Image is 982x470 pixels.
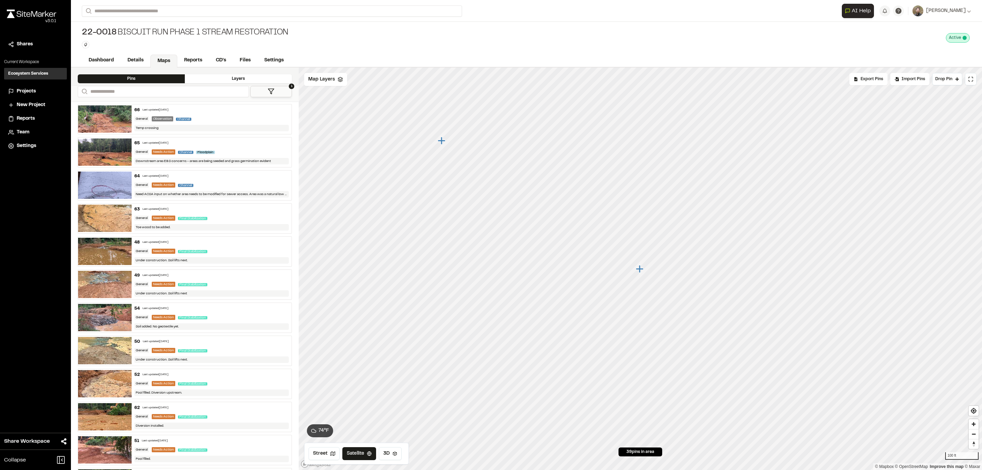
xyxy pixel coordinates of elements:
[969,406,979,416] span: Find my location
[134,315,149,320] div: General
[134,140,140,146] div: 65
[308,76,335,83] span: Map Layers
[134,306,140,312] div: 54
[912,5,971,16] button: [PERSON_NAME]
[143,141,168,145] div: Last updated [DATE]
[150,55,177,68] a: Maps
[78,436,132,464] img: file
[152,447,175,452] div: Needs Action
[902,76,925,82] span: Import Pins
[134,107,140,113] div: 66
[134,447,149,452] div: General
[935,76,952,82] span: Drop Pin
[965,464,980,469] a: Maxar
[143,274,168,278] div: Last updated [DATE]
[307,424,333,437] button: 74°F
[134,224,289,231] div: Toe wood to be added.
[842,4,874,18] button: Open AI Assistant
[134,249,149,254] div: General
[134,323,289,330] div: Soil added. No geotextile yet.
[8,101,63,109] a: New Project
[82,5,94,17] button: Search
[134,116,149,121] div: General
[82,54,121,67] a: Dashboard
[17,101,45,109] span: New Project
[143,174,168,178] div: Last updated [DATE]
[912,5,923,16] img: User
[895,464,928,469] a: OpenStreetMap
[8,142,63,150] a: Settings
[134,423,289,429] div: Diversion installed.
[78,304,132,331] img: file
[8,41,63,48] a: Shares
[152,216,175,221] div: Needs Action
[142,439,168,443] div: Last updated [DATE]
[301,460,331,468] a: Mapbox logo
[309,447,340,460] button: Street
[842,4,877,18] div: Open AI Assistant
[17,88,36,95] span: Projects
[890,73,929,85] div: Import Pins into your project
[4,437,50,445] span: Share Workspace
[178,250,207,253] span: Final Stabilization
[7,10,56,18] img: rebrand.png
[134,372,140,378] div: 52
[134,414,149,419] div: General
[250,86,292,97] button: 1
[342,447,376,460] button: Satellite
[626,449,654,455] span: 39 pins in area
[930,464,964,469] a: Map feedback
[178,283,207,286] span: Final Stabilization
[257,54,291,67] a: Settings
[78,271,132,298] img: file
[78,172,132,199] img: file
[134,173,140,179] div: 64
[134,356,289,363] div: Under construction. Soil lifts next.
[121,54,150,67] a: Details
[78,86,90,97] button: Search
[849,73,888,85] div: No pins available to export
[134,438,139,444] div: 51
[143,307,168,311] div: Last updated [DATE]
[78,205,132,232] img: file
[946,33,970,43] div: This project is active and counting against your active project count.
[134,257,289,264] div: Under construction. Soil lifts next.
[143,373,168,377] div: Last updated [DATE]
[178,151,193,154] span: Channel
[17,142,36,150] span: Settings
[134,182,149,188] div: General
[177,54,209,67] a: Reports
[134,149,149,155] div: General
[969,419,979,429] button: Zoom in
[178,217,207,220] span: Final Stabilization
[176,118,191,121] span: Channel
[178,415,207,418] span: Final Stabilization
[185,74,292,83] div: Layers
[78,74,185,83] div: Pins
[875,464,894,469] a: Mapbox
[4,59,67,65] p: Current Workspace
[233,54,257,67] a: Files
[152,381,175,386] div: Needs Action
[143,340,169,344] div: Last updated [DATE]
[82,27,288,38] div: Biscuit Run Phase 1 Stream Restoration
[134,239,140,246] div: 48
[143,406,168,410] div: Last updated [DATE]
[17,129,29,136] span: Team
[932,73,962,85] button: Drop Pin
[134,216,149,221] div: General
[17,41,33,48] span: Shares
[4,456,26,464] span: Collapse
[82,27,116,38] span: 22-0018
[134,273,140,279] div: 49
[178,449,207,452] span: Final Stabilization
[152,315,175,320] div: Needs Action
[949,35,961,41] span: Active
[152,149,175,155] div: Needs Action
[134,348,149,353] div: General
[178,382,207,385] span: Final Stabilization
[152,182,175,188] div: Needs Action
[134,339,140,345] div: 50
[17,115,35,122] span: Reports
